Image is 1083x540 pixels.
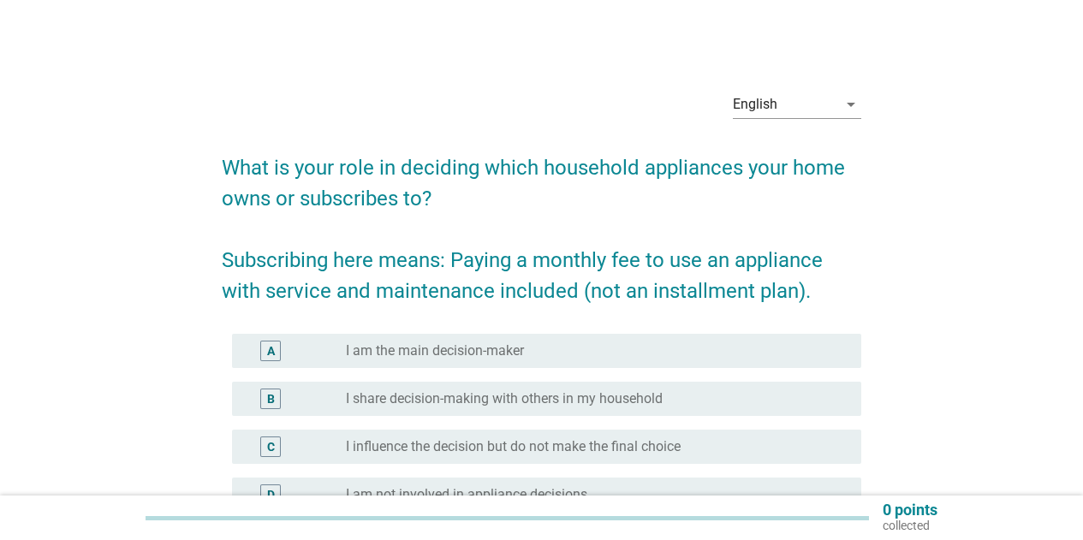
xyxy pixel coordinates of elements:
[222,135,861,306] h2: What is your role in deciding which household appliances your home owns or subscribes to? Subscri...
[267,342,275,360] div: A
[267,390,275,408] div: B
[883,518,937,533] p: collected
[883,502,937,518] p: 0 points
[346,486,587,503] label: I am not involved in appliance decisions
[346,342,524,359] label: I am the main decision-maker
[267,486,275,504] div: D
[733,97,777,112] div: English
[346,438,681,455] label: I influence the decision but do not make the final choice
[346,390,663,407] label: I share decision-making with others in my household
[841,94,861,115] i: arrow_drop_down
[267,438,275,456] div: C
